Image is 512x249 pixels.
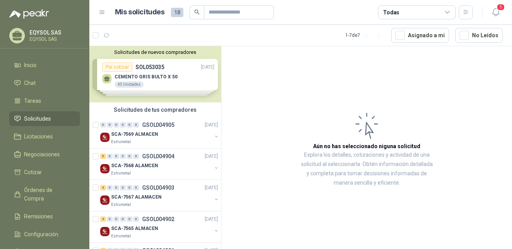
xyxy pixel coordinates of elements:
[111,194,162,201] p: SCA-7567 ALAMACEN
[100,164,110,173] img: Company Logo
[24,79,36,87] span: Chat
[100,120,219,145] a: 0 0 0 0 0 0 GSOL004905[DATE] Company LogoSCA-7569 ALMACENEstrumetal
[89,102,221,117] div: Solicitudes de tus compradores
[111,162,158,169] p: SCA-7568 ALAMCEN
[24,186,73,203] span: Órdenes de Compra
[111,170,131,176] p: Estrumetal
[120,122,126,128] div: 0
[113,185,119,190] div: 0
[205,153,218,160] p: [DATE]
[100,185,106,190] div: 4
[9,147,80,162] a: Negociaciones
[107,216,113,222] div: 0
[194,9,200,15] span: search
[120,216,126,222] div: 0
[100,183,219,208] a: 4 0 0 0 0 0 GSOL004903[DATE] Company LogoSCA-7567 ALAMACENEstrumetal
[24,168,42,176] span: Cotizar
[127,216,132,222] div: 0
[142,185,174,190] p: GSOL004903
[120,185,126,190] div: 0
[100,216,106,222] div: 4
[113,216,119,222] div: 0
[205,184,218,192] p: [DATE]
[30,37,78,41] p: EQYSOL SAS
[133,185,139,190] div: 0
[100,133,110,142] img: Company Logo
[9,183,80,206] a: Órdenes de Compra
[313,142,420,150] h3: Aún no has seleccionado niguna solicitud
[107,185,113,190] div: 0
[100,195,110,205] img: Company Logo
[24,150,60,159] span: Negociaciones
[113,154,119,159] div: 0
[111,139,131,145] p: Estrumetal
[9,209,80,224] a: Remisiones
[111,225,158,232] p: SCA-7565 ALMACEN
[142,216,174,222] p: GSOL004902
[107,154,113,159] div: 0
[100,152,219,176] a: 5 0 0 0 0 0 GSOL004904[DATE] Company LogoSCA-7568 ALAMCENEstrumetal
[100,122,106,128] div: 0
[107,122,113,128] div: 0
[111,233,131,239] p: Estrumetal
[205,216,218,223] p: [DATE]
[299,150,434,188] p: Explora los detalles, cotizaciones y actividad de una solicitud al seleccionarla. Obtén informaci...
[24,61,37,69] span: Inicio
[100,154,106,159] div: 5
[9,165,80,180] a: Cotizar
[127,154,132,159] div: 0
[9,93,80,108] a: Tareas
[111,202,131,208] p: Estrumetal
[345,29,385,41] div: 1 - 7 de 7
[391,28,449,43] button: Asignado a mi
[133,216,139,222] div: 0
[127,185,132,190] div: 0
[9,111,80,126] a: Solicitudes
[489,5,503,19] button: 1
[9,76,80,90] a: Chat
[24,132,53,141] span: Licitaciones
[24,212,53,221] span: Remisiones
[30,30,78,35] p: EQYSOL SAS
[120,154,126,159] div: 0
[171,8,183,17] span: 18
[9,227,80,242] a: Configuración
[455,28,503,43] button: No Leídos
[111,131,158,138] p: SCA-7569 ALMACEN
[113,122,119,128] div: 0
[115,7,165,18] h1: Mis solicitudes
[133,154,139,159] div: 0
[133,122,139,128] div: 0
[9,58,80,73] a: Inicio
[100,214,219,239] a: 4 0 0 0 0 0 GSOL004902[DATE] Company LogoSCA-7565 ALMACENEstrumetal
[100,227,110,236] img: Company Logo
[9,9,49,19] img: Logo peakr
[92,49,218,55] button: Solicitudes de nuevos compradores
[383,8,399,17] div: Todas
[142,122,174,128] p: GSOL004905
[496,3,505,11] span: 1
[24,230,58,239] span: Configuración
[142,154,174,159] p: GSOL004904
[24,114,51,123] span: Solicitudes
[89,46,221,102] div: Solicitudes de nuevos compradoresPor cotizarSOL053035[DATE] CEMENTO GRIS BULTO X 5045 UnidadesPor...
[127,122,132,128] div: 0
[9,129,80,144] a: Licitaciones
[24,97,41,105] span: Tareas
[205,121,218,129] p: [DATE]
